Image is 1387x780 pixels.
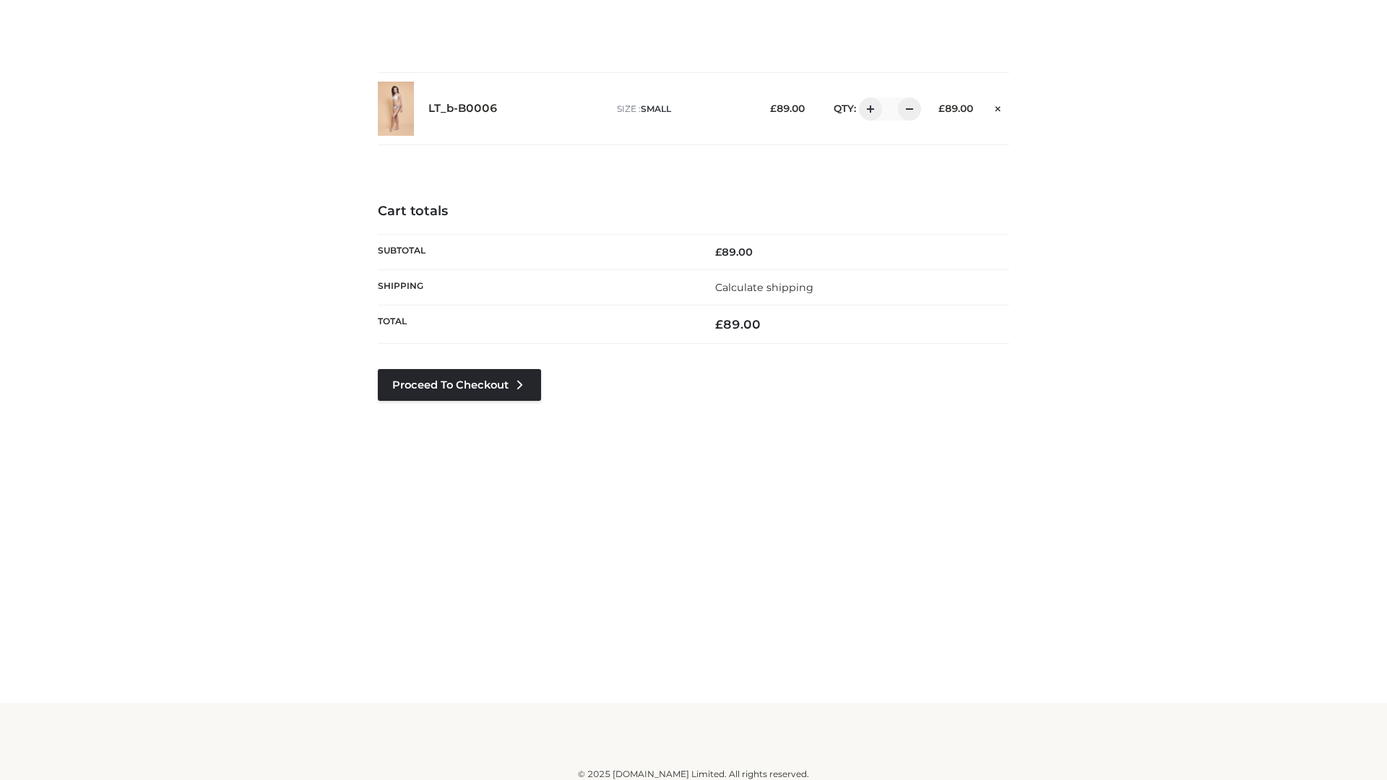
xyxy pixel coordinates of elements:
bdi: 89.00 [715,246,753,259]
p: size : [617,103,748,116]
div: QTY: [819,97,916,121]
bdi: 89.00 [770,103,805,114]
th: Subtotal [378,234,693,269]
a: LT_b-B0006 [428,102,498,116]
span: SMALL [641,103,671,114]
span: £ [715,317,723,331]
h4: Cart totals [378,204,1009,220]
span: £ [770,103,777,114]
th: Total [378,305,693,344]
a: Calculate shipping [715,281,813,294]
img: LT_b-B0006 - SMALL [378,82,414,136]
span: £ [938,103,945,114]
th: Shipping [378,269,693,305]
bdi: 89.00 [938,103,973,114]
bdi: 89.00 [715,317,761,331]
span: £ [715,246,722,259]
a: Remove this item [988,97,1009,116]
a: Proceed to Checkout [378,369,541,401]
